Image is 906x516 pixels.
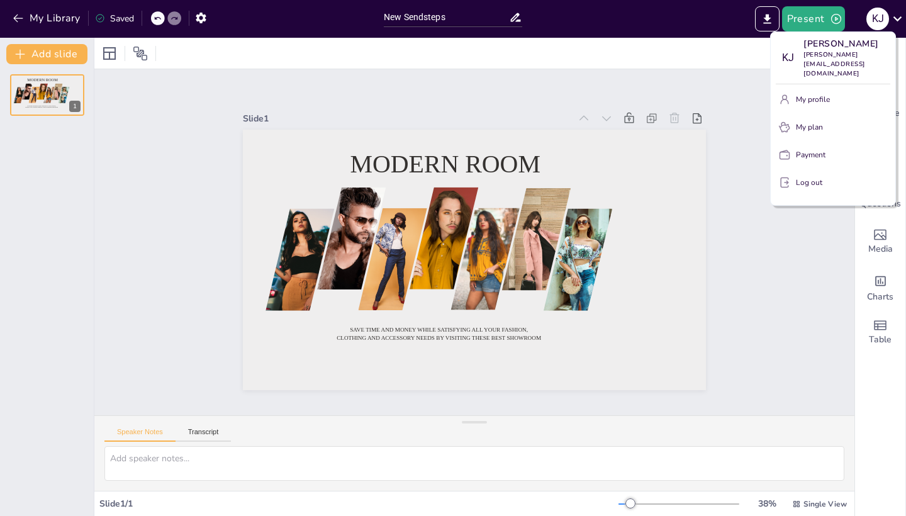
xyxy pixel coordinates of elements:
p: My plan [796,121,823,133]
button: Payment [776,145,890,165]
p: Log out [796,177,822,188]
div: K J [776,47,798,69]
p: Payment [796,149,825,160]
button: Log out [776,172,890,193]
button: My plan [776,117,890,137]
p: My profile [796,94,830,105]
p: [PERSON_NAME] [803,37,890,50]
button: My profile [776,89,890,109]
p: [PERSON_NAME][EMAIL_ADDRESS][DOMAIN_NAME] [803,50,890,79]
